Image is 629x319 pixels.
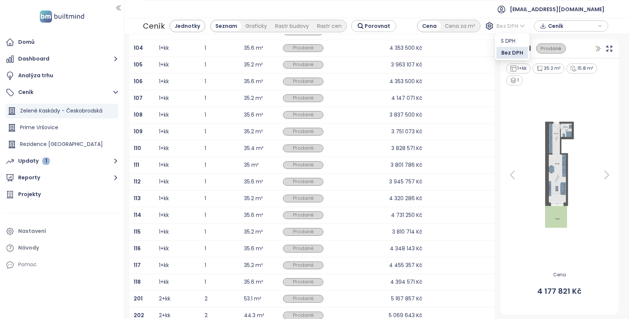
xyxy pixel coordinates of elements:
[6,120,118,135] div: Prime Vršovice
[134,113,143,117] a: 108
[351,20,396,32] button: Porovnat
[506,64,531,74] div: 1+kk
[134,144,141,152] b: 110
[244,129,263,134] div: 35.2 m²
[391,146,422,151] div: 3 828 571 Kč
[134,296,143,301] a: 201
[159,246,169,251] div: 1+kk
[134,161,139,169] b: 111
[134,61,143,68] b: 105
[244,280,263,284] div: 35.6 m²
[159,213,169,218] div: 1+kk
[205,296,235,301] div: 2
[241,21,271,31] div: Graficky
[389,313,422,318] div: 5 069 643 Kč
[134,94,143,102] b: 107
[4,68,120,83] a: Analýza trhu
[365,22,390,30] span: Porovnat
[283,111,323,119] div: Prodané
[159,46,169,51] div: 1+kk
[4,170,120,185] button: Reporty
[244,213,263,218] div: 35.6 m²
[159,129,169,134] div: 1+kk
[205,46,235,51] div: 1
[6,104,118,118] div: Zelené Kaskády - Českobrodská
[159,113,169,117] div: 1+kk
[389,196,422,201] div: 4 320 286 Kč
[159,163,169,167] div: 1+kk
[390,113,422,117] div: 3 837 500 Kč
[390,280,422,284] div: 4 394 571 Kč
[283,245,323,253] div: Prodané
[283,178,323,186] div: Prodané
[134,111,143,118] b: 108
[496,47,528,59] div: Bez DPH
[18,190,41,199] div: Projekty
[205,146,235,151] div: 1
[134,280,141,284] a: 118
[134,146,141,151] a: 110
[283,278,323,286] div: Prodané
[390,246,422,251] div: 4 348 143 Kč
[159,263,169,268] div: 1+kk
[4,85,120,100] button: Ceník
[205,113,235,117] div: 1
[134,178,141,185] b: 112
[134,312,144,319] b: 202
[391,296,422,301] div: 5 167 857 Kč
[244,296,261,301] div: 53.1 m²
[391,129,422,134] div: 3 751 073 Kč
[501,37,524,45] div: S DPH
[143,19,165,33] div: Ceník
[244,246,263,251] div: 35.6 m²
[18,71,53,80] div: Analýza trhu
[391,213,422,218] div: 4 731 250 Kč
[391,163,422,167] div: 3 801 786 Kč
[536,43,566,53] div: Prodané
[244,163,259,167] div: 35 m²
[20,106,102,115] div: Zelené Kaskády - Českobrodská
[134,46,143,51] a: 104
[134,213,141,218] a: 114
[4,241,120,255] a: Návody
[4,52,120,66] button: Dashboard
[134,96,143,101] a: 107
[390,79,422,84] div: 4 353 500 Kč
[205,230,235,234] div: 1
[20,140,103,149] div: Rezidence [GEOGRAPHIC_DATA]
[4,257,120,272] div: Pomoc
[283,61,323,69] div: Prodané
[390,46,422,51] div: 4 353 500 Kč
[313,21,346,31] div: Rastr cen
[441,21,479,31] div: Cena za m²
[4,35,120,50] a: Domů
[159,296,170,301] div: 2+kk
[134,278,141,286] b: 118
[505,286,614,297] span: 4 177 821 Kč
[134,246,141,251] a: 116
[205,96,235,101] div: 1
[134,261,141,269] b: 117
[244,96,263,101] div: 35.2 m²
[501,49,524,57] div: Bez DPH
[134,230,141,234] a: 115
[389,263,422,268] div: 4 455 357 Kč
[244,313,264,318] div: 44.3 m²
[244,230,263,234] div: 35.2 m²
[159,230,169,234] div: 1+kk
[283,211,323,219] div: Prodané
[205,213,235,218] div: 1
[505,271,614,279] span: Cena
[244,179,263,184] div: 35.6 m²
[4,154,120,169] button: Updaty 1
[283,228,323,236] div: Prodané
[159,96,169,101] div: 1+kk
[283,261,323,269] div: Prodané
[548,20,596,32] span: Ceník
[4,187,120,202] a: Projekty
[205,196,235,201] div: 1
[38,9,87,24] img: logo
[244,46,263,51] div: 35.6 m²
[283,161,323,169] div: Prodané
